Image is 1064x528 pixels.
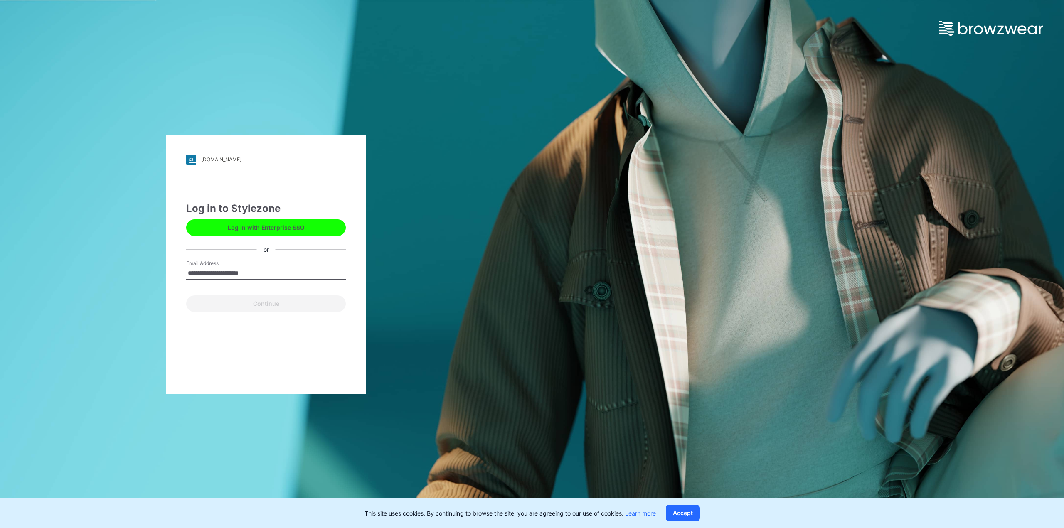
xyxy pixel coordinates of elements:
[625,510,656,517] a: Learn more
[365,509,656,518] p: This site uses cookies. By continuing to browse the site, you are agreeing to our use of cookies.
[186,219,346,236] button: Log in with Enterprise SSO
[186,260,244,267] label: Email Address
[186,201,346,216] div: Log in to Stylezone
[186,155,346,165] a: [DOMAIN_NAME]
[257,245,276,254] div: or
[186,155,196,165] img: stylezone-logo.562084cfcfab977791bfbf7441f1a819.svg
[201,156,241,162] div: [DOMAIN_NAME]
[666,505,700,521] button: Accept
[939,21,1043,36] img: browzwear-logo.e42bd6dac1945053ebaf764b6aa21510.svg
